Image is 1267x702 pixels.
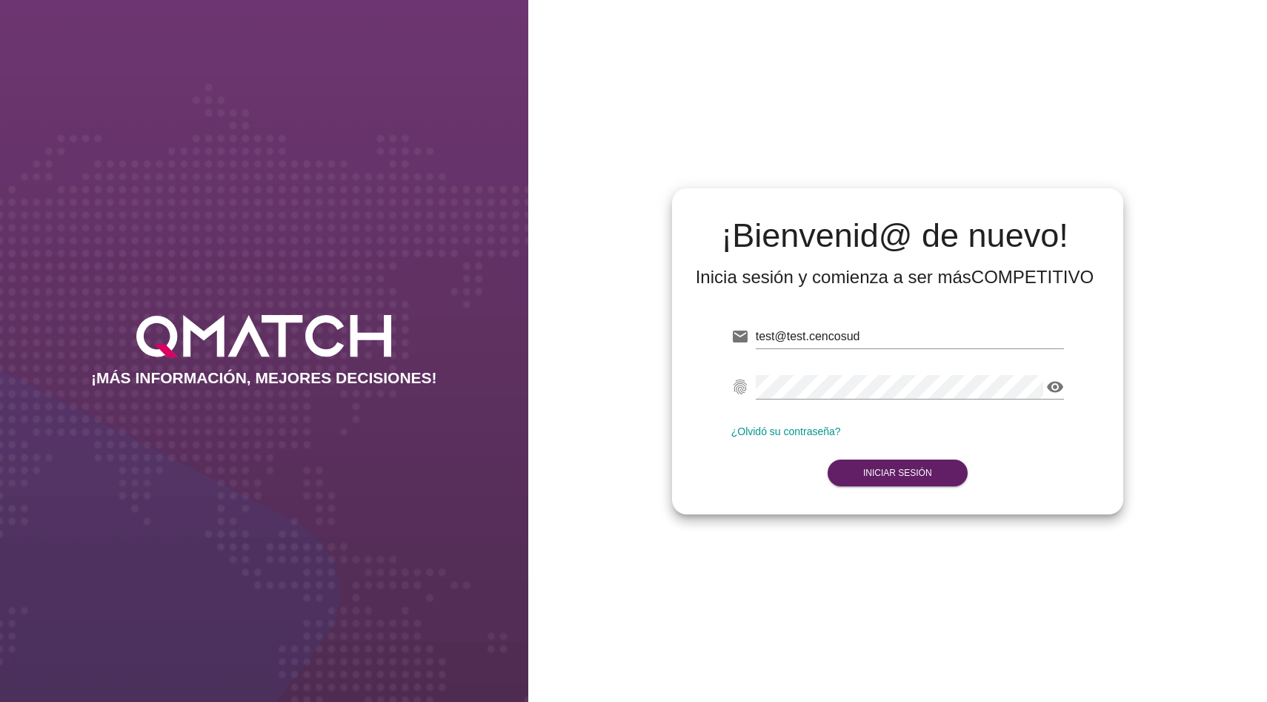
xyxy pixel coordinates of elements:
input: E-mail [756,325,1064,348]
i: visibility [1046,378,1064,396]
h2: ¡Bienvenid@ de nuevo! [696,218,1094,254]
div: Inicia sesión y comienza a ser más [696,265,1094,289]
i: email [731,328,749,345]
strong: COMPETITIVO [971,267,1094,287]
a: ¿Olvidó su contraseña? [731,425,841,437]
h2: ¡MÁS INFORMACIÓN, MEJORES DECISIONES! [91,369,437,387]
button: Iniciar Sesión [828,460,968,486]
strong: Iniciar Sesión [863,468,932,478]
i: fingerprint [731,378,749,396]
